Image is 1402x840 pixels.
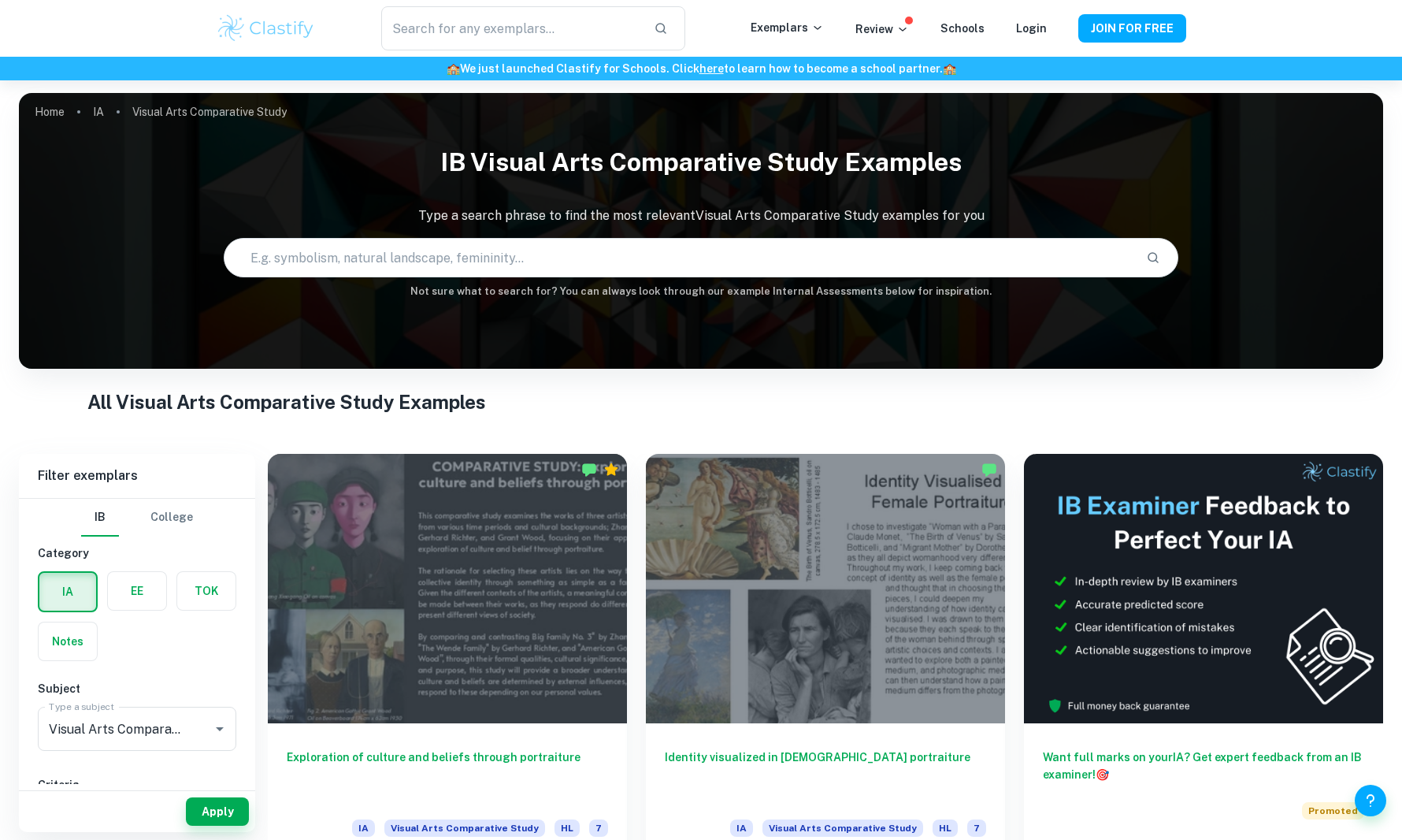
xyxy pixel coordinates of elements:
a: here [699,62,724,75]
span: Visual Arts Comparative Study [384,820,545,837]
h6: Subject [38,680,236,697]
span: Visual Arts Comparative Study [762,820,923,837]
label: Type a subject [49,700,114,713]
span: 🎯 [1096,768,1109,781]
h1: All Visual Arts Comparative Study Examples [87,388,1315,416]
h6: Exploration of culture and beliefs through portraiture [287,749,608,801]
button: Open [209,718,231,740]
span: IA [730,820,753,837]
h6: Filter exemplars [19,454,255,498]
img: Marked [581,462,597,478]
span: HL [933,820,958,837]
input: E.g. symbolism, natural landscape, femininity... [224,236,1133,280]
button: IA [39,573,96,611]
a: IA [93,101,104,123]
span: 7 [589,820,608,837]
h1: IB Visual Arts Comparative Study examples [19,137,1383,188]
button: Notes [39,623,97,660]
h6: Identity visualized in [DEMOGRAPHIC_DATA] portraiture [665,749,986,801]
h6: We just launched Clastify for Schools. Click to learn how to become a school partner. [3,60,1399,77]
p: Exemplars [751,19,824,36]
h6: Category [38,545,236,562]
input: Search for any exemplars... [381,6,641,50]
button: Help and Feedback [1355,785,1386,816]
p: Visual Arts Comparative Study [132,103,287,121]
button: EE [108,572,166,610]
div: Filter type choice [81,499,193,537]
button: TOK [177,572,236,610]
img: Marked [981,462,997,478]
span: HL [554,820,580,837]
div: Premium [603,462,619,478]
h6: Want full marks on your IA ? Get expert feedback from an IB examiner! [1043,749,1364,783]
button: Apply [186,797,249,826]
span: IA [352,820,375,837]
span: 7 [967,820,986,837]
h6: Not sure what to search for? You can always look through our example Internal Assessments below f... [19,284,1383,299]
button: Search [1140,244,1166,271]
button: IB [81,499,119,537]
a: Schools [940,22,985,35]
button: College [150,499,193,537]
span: Promoted [1302,802,1364,820]
p: Review [855,20,909,38]
img: Thumbnail [1024,454,1383,723]
span: 🏫 [943,62,956,75]
button: JOIN FOR FREE [1078,14,1186,43]
p: Type a search phrase to find the most relevant Visual Arts Comparative Study examples for you [19,206,1383,225]
a: Home [35,101,65,123]
img: Clastify logo [216,13,316,44]
a: Login [1016,22,1047,35]
span: 🏫 [447,62,460,75]
h6: Criteria [38,776,236,794]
